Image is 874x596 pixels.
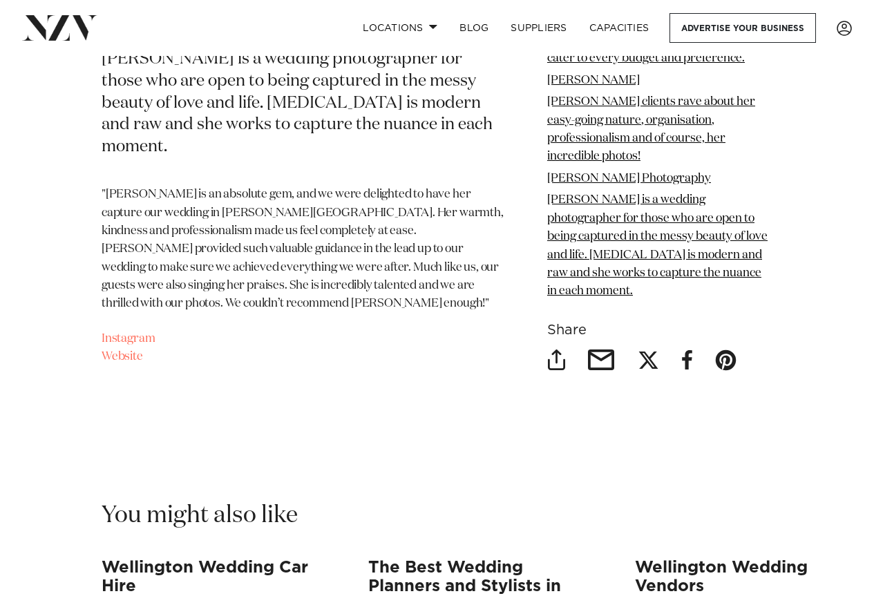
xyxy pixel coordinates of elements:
[500,13,578,43] a: SUPPLIERS
[547,323,772,338] h6: Share
[102,500,298,531] h2: You might also like
[102,333,155,345] a: Instagram
[352,13,448,43] a: Locations
[102,351,143,363] a: Website
[102,48,506,159] h3: [PERSON_NAME] is a wedding photographer for those who are open to being captured in the messy bea...
[22,15,97,40] img: nzv-logo.png
[448,13,500,43] a: BLOG
[547,97,755,163] a: [PERSON_NAME] clients rave about her easy-going nature, organisation, professionalism and of cour...
[547,195,768,298] a: [PERSON_NAME] is a wedding photographer for those who are open to being captured in the messy bea...
[578,13,661,43] a: Capacities
[669,13,816,43] a: Advertise your business
[102,186,506,313] p: "[PERSON_NAME] is an absolute gem, and we were delighted to have her capture our wedding in [PERS...
[547,75,640,86] a: [PERSON_NAME]
[547,173,711,184] a: [PERSON_NAME] Photography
